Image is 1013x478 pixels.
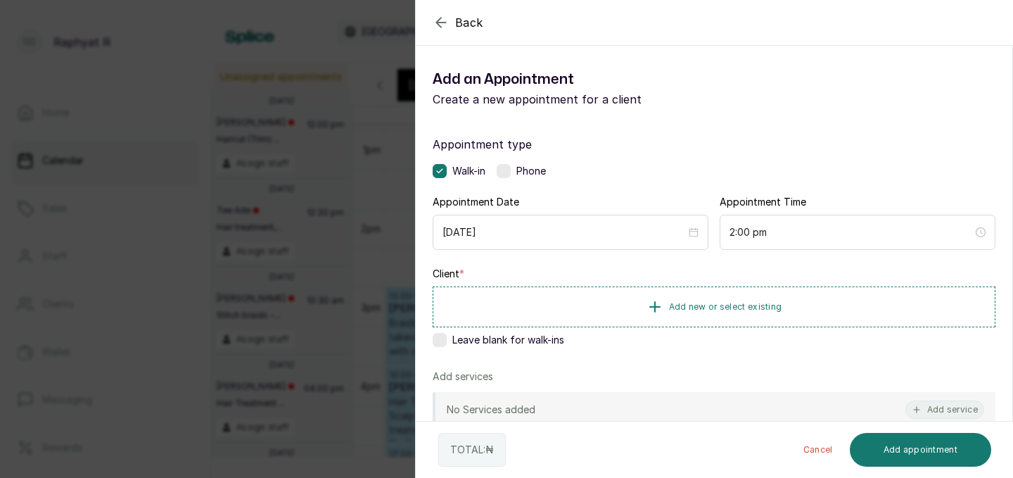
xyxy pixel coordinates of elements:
button: Add service [905,401,984,419]
input: Select date [442,225,686,240]
p: No Services added [447,403,535,417]
p: Create a new appointment for a client [433,91,714,108]
h1: Add an Appointment [433,68,714,91]
label: Appointment Date [433,195,519,209]
button: Add new or select existing [433,287,995,327]
button: Back [433,14,483,31]
input: Select time [730,225,973,240]
button: Add appointment [850,433,992,467]
p: Add services [433,370,493,384]
label: Client [433,267,464,281]
span: Leave blank for walk-ins [452,333,564,347]
button: Cancel [792,433,844,467]
span: Phone [516,164,546,178]
span: Walk-in [452,164,485,178]
label: Appointment Time [720,195,806,209]
p: TOTAL: ₦ [450,443,494,457]
span: Add new or select existing [669,301,782,313]
span: Back [455,14,483,31]
label: Appointment type [433,136,995,153]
